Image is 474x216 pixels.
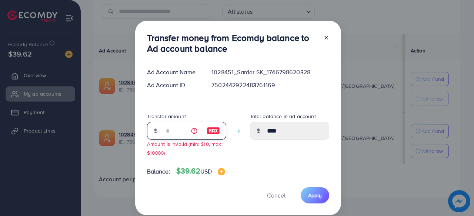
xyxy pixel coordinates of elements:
button: Apply [301,187,329,203]
label: Total balance in ad account [250,113,316,120]
span: Balance: [147,167,170,176]
span: Apply [308,192,322,199]
span: Cancel [267,191,286,199]
small: Amount is invalid (min: $10, max: $10000) [147,140,223,156]
h4: $39.62 [176,167,225,176]
button: Cancel [258,187,295,203]
span: USD [200,167,212,175]
img: image [218,168,225,175]
div: 7502442922483761169 [206,81,335,89]
label: Transfer amount [147,113,186,120]
div: Ad Account Name [141,68,206,76]
div: 1028451_Sardar SK_1746798620328 [206,68,335,76]
div: Ad Account ID [141,81,206,89]
img: image [207,126,220,135]
h3: Transfer money from Ecomdy balance to Ad account balance [147,32,317,54]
